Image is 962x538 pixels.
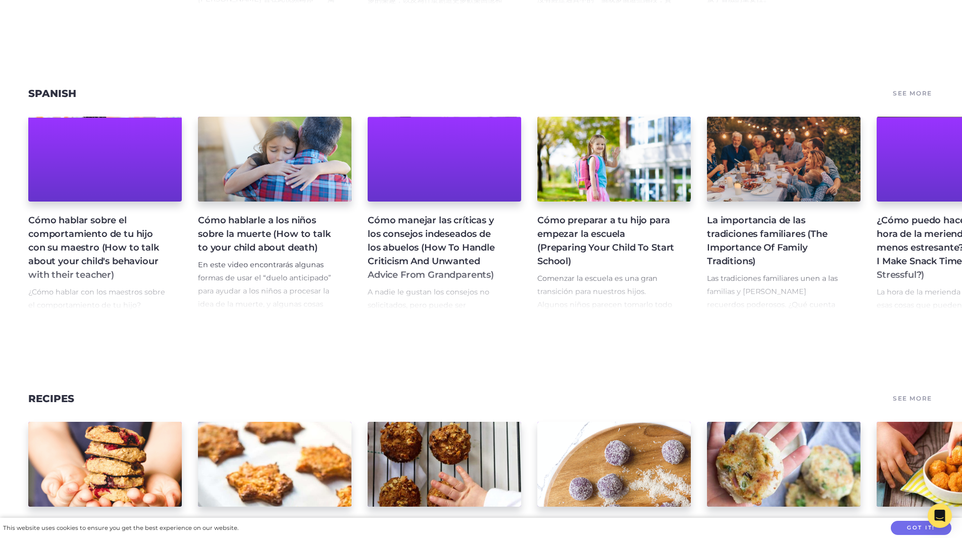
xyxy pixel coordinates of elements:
a: Cómo preparar a tu hijo para empezar la escuela (Preparing Your Child To Start School) Comenzar l... [537,117,691,311]
p: Las tradiciones familiares unen a las familias y [PERSON_NAME] recuerdos poderosos. ¿Qué cuenta c... [707,272,844,351]
div: Open Intercom Messenger [928,504,952,528]
a: La importancia de las tradiciones familiares (The Importance Of Family Traditions) Las tradicione... [707,117,860,311]
a: Cómo hablarle a los niños sobre la muerte (How to talk to your child about death) En este video e... [198,117,351,311]
p: Comenzar la escuela es una gran transición para nuestros hijos. Algunos niños parecen tomarlo tod... [537,272,675,456]
h4: Cómo hablar sobre el comportamiento de tu hijo con su maestro (How to talk about your child's beh... [28,214,166,282]
p: A nadie le gustan los consejos no solicitados, pero puede ser particularmente difícil de manejar ... [368,286,505,390]
h4: Cómo hablarle a los niños sobre la muerte (How to talk to your child about death) [198,214,335,255]
a: Cómo hablar sobre el comportamiento de tu hijo con su maestro (How to talk about your child's beh... [28,117,182,311]
a: See More [891,392,934,406]
h4: Cómo preparar a tu hijo para empezar la escuela (Preparing Your Child To Start School) [537,214,675,268]
a: See More [891,86,934,101]
p: ¿Cómo hablar con los maestros sobre el comportamiento de tu hijo? Puede ser muy fácil para ambas ... [28,286,166,443]
a: Recipes [28,393,74,405]
h4: La importancia de las tradiciones familiares (The Importance Of Family Traditions) [707,214,844,268]
h4: Cómo manejar las críticas y los consejos indeseados de los abuelos (How To Handle Criticism And U... [368,214,505,282]
a: Spanish [28,87,76,100]
div: This website uses cookies to ensure you get the best experience on our website. [3,523,238,533]
p: En este video encontrarás algunas formas de usar el “duelo anticipado” para ayudar a los niños a ... [198,259,335,350]
a: Cómo manejar las críticas y los consejos indeseados de los abuelos (How To Handle Criticism And U... [368,117,521,311]
button: Got it! [891,521,951,535]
